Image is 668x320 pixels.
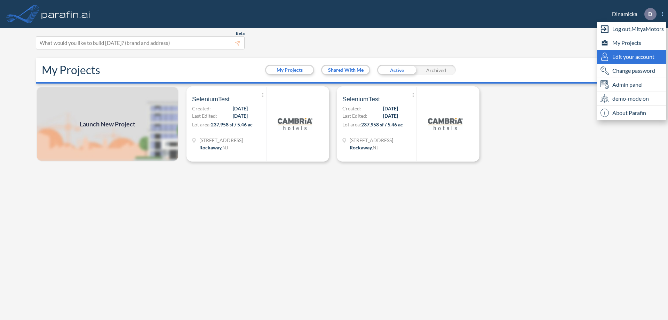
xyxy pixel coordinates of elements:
[612,94,649,103] span: demo-mode on
[373,145,379,150] span: NJ
[612,109,646,117] span: About Parafin
[342,95,380,103] span: SeleniumTest
[597,106,666,120] div: About Parafin
[601,109,609,117] span: i
[192,112,217,119] span: Last Edited:
[342,122,361,127] span: Lot area:
[199,136,243,144] span: 321 Mt Hope Ave
[233,105,248,112] span: [DATE]
[322,66,369,74] button: Shared With Me
[383,112,398,119] span: [DATE]
[233,112,248,119] span: [DATE]
[342,105,361,112] span: Created:
[597,50,666,64] div: Edit user
[383,105,398,112] span: [DATE]
[42,63,100,77] h2: My Projects
[612,39,641,47] span: My Projects
[266,66,313,74] button: My Projects
[199,144,228,151] div: Rockaway, NJ
[350,144,379,151] div: Rockaway, NJ
[222,145,228,150] span: NJ
[416,65,456,75] div: Archived
[278,107,312,141] img: logo
[199,145,222,150] span: Rockaway ,
[192,105,211,112] span: Created:
[36,86,179,162] a: Launch New Project
[342,112,367,119] span: Last Edited:
[350,145,373,150] span: Rockaway ,
[612,25,664,33] span: Log out, MityaMotors
[612,67,655,75] span: Change password
[612,53,654,61] span: Edit your account
[377,65,416,75] div: Active
[597,64,666,78] div: Change password
[350,136,393,144] span: 321 Mt Hope Ave
[597,36,666,50] div: My Projects
[612,80,643,89] span: Admin panel
[36,86,179,162] img: add
[648,11,652,17] p: D
[211,122,253,127] span: 237,958 sf / 5.46 ac
[80,119,135,129] span: Launch New Project
[361,122,403,127] span: 237,958 sf / 5.46 ac
[428,107,463,141] img: logo
[192,122,211,127] span: Lot area:
[192,95,230,103] span: SeleniumTest
[597,78,666,92] div: Admin panel
[602,8,663,20] div: Dinamicka
[236,31,245,36] span: Beta
[40,7,92,21] img: logo
[597,92,666,106] div: demo-mode on
[597,22,666,36] div: Log out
